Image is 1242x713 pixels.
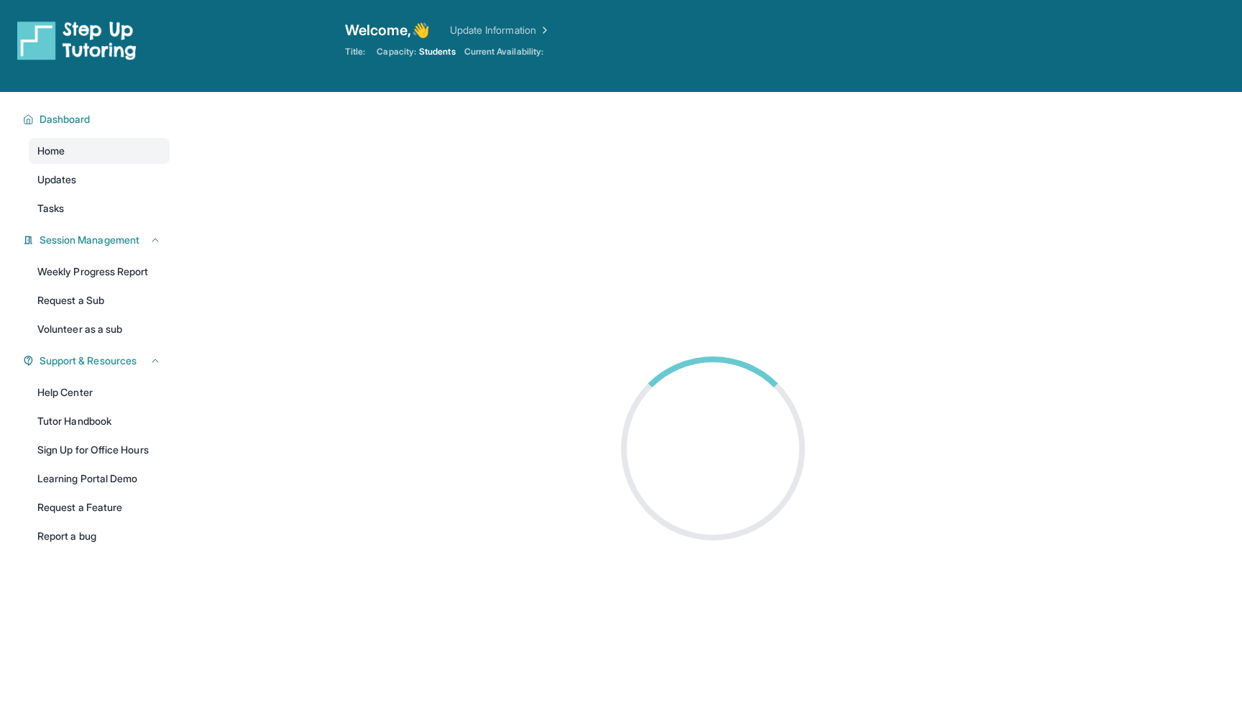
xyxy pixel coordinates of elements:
[29,259,170,285] a: Weekly Progress Report
[17,20,137,60] img: logo
[40,354,137,368] span: Support & Resources
[29,408,170,434] a: Tutor Handbook
[450,23,551,37] a: Update Information
[345,46,365,57] span: Title:
[29,494,170,520] a: Request a Feature
[34,112,161,126] button: Dashboard
[29,466,170,492] a: Learning Portal Demo
[37,144,65,158] span: Home
[29,316,170,342] a: Volunteer as a sub
[29,437,170,463] a: Sign Up for Office Hours
[37,201,64,216] span: Tasks
[34,233,161,247] button: Session Management
[377,46,416,57] span: Capacity:
[40,233,139,247] span: Session Management
[29,379,170,405] a: Help Center
[29,195,170,221] a: Tasks
[29,138,170,164] a: Home
[29,523,170,549] a: Report a bug
[37,172,77,187] span: Updates
[345,20,430,40] span: Welcome, 👋
[34,354,161,368] button: Support & Resources
[536,23,551,37] img: Chevron Right
[464,46,543,57] span: Current Availability:
[40,112,91,126] span: Dashboard
[419,46,456,57] span: Students
[29,167,170,193] a: Updates
[29,287,170,313] a: Request a Sub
